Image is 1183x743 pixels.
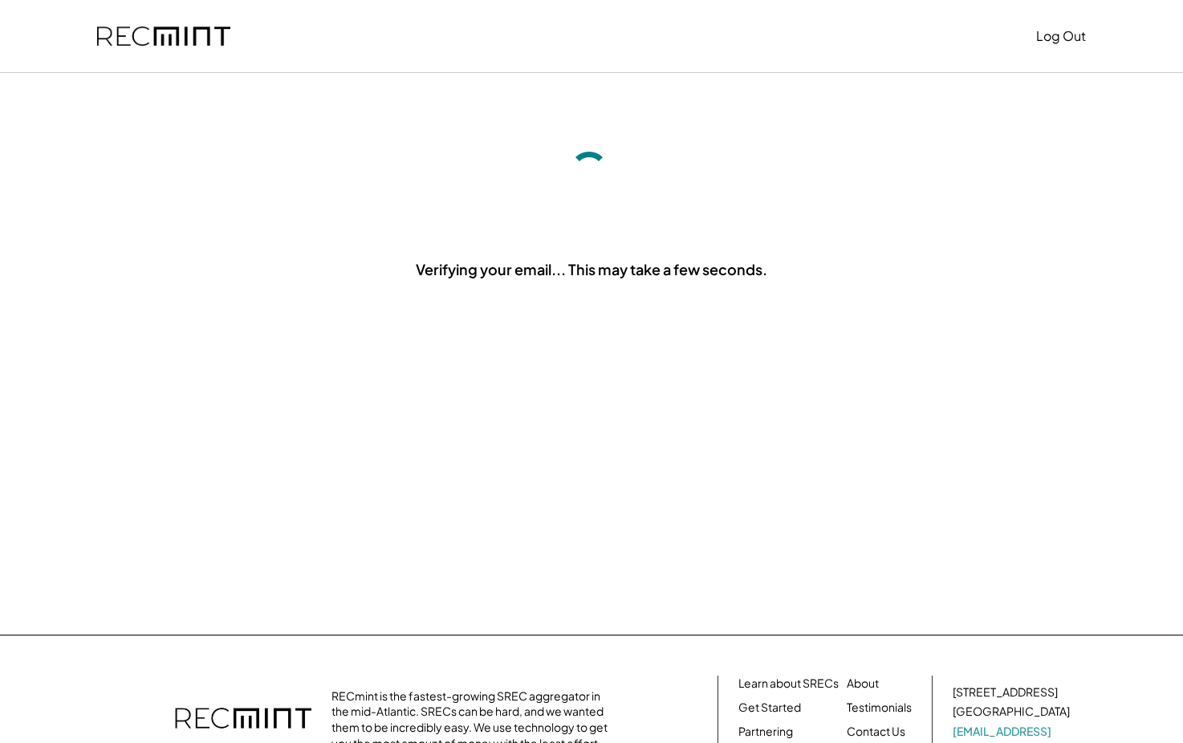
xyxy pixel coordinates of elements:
[738,700,801,716] a: Get Started
[738,724,793,740] a: Partnering
[847,676,879,692] a: About
[847,700,912,716] a: Testimonials
[1036,20,1086,52] button: Log Out
[97,26,230,47] img: recmint-logotype%403x.png
[953,684,1058,700] div: [STREET_ADDRESS]
[847,724,905,740] a: Contact Us
[416,259,767,279] div: Verifying your email... This may take a few seconds.
[953,704,1070,720] div: [GEOGRAPHIC_DATA]
[738,676,839,692] a: Learn about SRECs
